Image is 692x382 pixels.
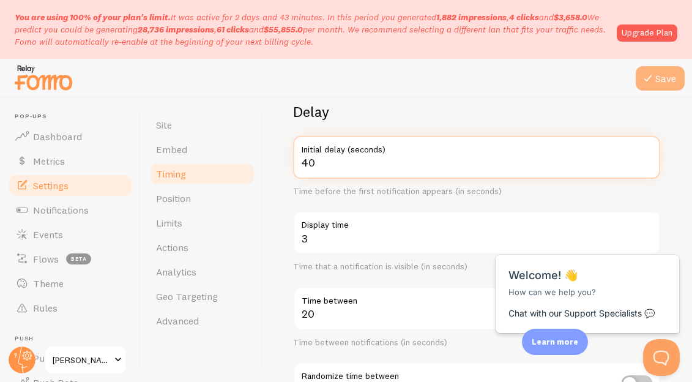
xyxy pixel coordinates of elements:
span: Geo Targeting [156,290,218,302]
span: Timing [156,168,186,180]
span: Notifications [33,204,89,216]
span: , and [138,24,303,35]
div: Time between notifications (in seconds) [293,337,660,348]
span: Push [15,335,133,343]
span: Position [156,192,191,204]
span: Flows [33,253,59,265]
iframe: Help Scout Beacon - Open [643,339,680,376]
a: [PERSON_NAME] [44,345,127,375]
span: Analytics [156,266,196,278]
a: Upgrade Plan [617,24,677,42]
a: Site [149,113,256,137]
a: Dashboard [7,124,133,149]
b: 1,882 impressions [436,12,507,23]
a: Embed [149,137,256,162]
div: Time before the first notification appears (in seconds) [293,186,660,197]
span: beta [66,253,91,264]
span: , and [436,12,587,23]
a: Geo Targeting [149,284,256,309]
span: Site [156,119,172,131]
span: Rules [33,302,58,314]
div: Learn more [522,329,588,355]
span: Advanced [156,315,199,327]
a: Advanced [149,309,256,333]
a: Rules [7,296,133,320]
b: $55,855.0 [264,24,303,35]
label: Time between [293,287,660,308]
a: Actions [149,235,256,260]
span: Pop-ups [15,113,133,121]
span: Settings [33,179,69,192]
iframe: Help Scout Beacon - Messages and Notifications [489,224,686,339]
a: Timing [149,162,256,186]
b: $3,658.0 [554,12,587,23]
a: Theme [7,271,133,296]
a: Analytics [149,260,256,284]
b: 61 clicks [217,24,249,35]
a: Position [149,186,256,211]
a: Flows beta [7,247,133,271]
div: Time that a notification is visible (in seconds) [293,261,660,272]
span: Theme [33,277,64,290]
span: Dashboard [33,130,82,143]
span: Limits [156,217,182,229]
a: Metrics [7,149,133,173]
span: Events [33,228,63,241]
img: fomo-relay-logo-orange.svg [13,62,74,93]
span: Embed [156,143,187,155]
a: Limits [149,211,256,235]
p: It was active for 2 days and 43 minutes. In this period you generated We predict you could be gen... [15,11,609,48]
label: Initial delay (seconds) [293,136,660,157]
a: Events [7,222,133,247]
span: You are using 100% of your plan's limit. [15,12,171,23]
b: 28,736 impressions [138,24,214,35]
p: Learn more [532,336,578,348]
b: 4 clicks [509,12,539,23]
label: Display time [293,211,660,232]
span: [PERSON_NAME] [53,353,111,367]
h2: Delay [293,102,660,121]
span: Actions [156,241,188,253]
a: Notifications [7,198,133,222]
a: Settings [7,173,133,198]
span: Metrics [33,155,65,167]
